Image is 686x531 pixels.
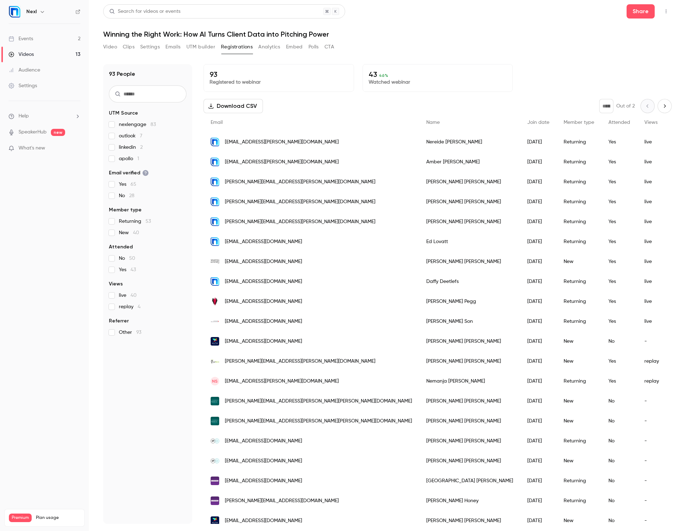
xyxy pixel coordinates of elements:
[109,8,180,15] div: Search for videos or events
[211,120,223,125] span: Email
[520,272,556,291] div: [DATE]
[211,217,219,226] img: nexl.cloud
[637,391,676,411] div: -
[9,6,20,17] img: Nexl
[225,437,302,445] span: [EMAIL_ADDRESS][DOMAIN_NAME]
[210,70,348,79] p: 93
[211,516,219,525] img: altalegal.com
[119,121,156,128] span: nexlengage
[9,51,34,58] div: Videos
[426,120,440,125] span: Name
[520,371,556,391] div: [DATE]
[556,491,601,511] div: Returning
[119,292,137,299] span: live
[369,79,507,86] p: Watched webinar
[225,358,375,365] span: [PERSON_NAME][EMAIL_ADDRESS][PERSON_NAME][DOMAIN_NAME]
[556,192,601,212] div: Returning
[225,517,302,525] span: [EMAIL_ADDRESS][DOMAIN_NAME]
[556,371,601,391] div: Returning
[419,192,520,212] div: [PERSON_NAME] [PERSON_NAME]
[527,120,549,125] span: Join date
[419,232,520,252] div: Ed Lovatt
[637,471,676,491] div: -
[601,152,637,172] div: Yes
[225,398,412,405] span: [PERSON_NAME][EMAIL_ADDRESS][PERSON_NAME][PERSON_NAME][DOMAIN_NAME]
[601,192,637,212] div: Yes
[286,41,303,53] button: Embed
[225,497,339,505] span: [PERSON_NAME][EMAIL_ADDRESS][DOMAIN_NAME]
[419,451,520,471] div: [PERSON_NAME] [PERSON_NAME]
[225,318,302,325] span: [EMAIL_ADDRESS][DOMAIN_NAME]
[186,41,215,53] button: UTM builder
[119,218,151,225] span: Returning
[109,110,186,336] section: facet-groups
[225,298,302,305] span: [EMAIL_ADDRESS][DOMAIN_NAME]
[601,491,637,511] div: No
[211,457,219,465] img: fbrice.com.au
[660,6,672,17] button: Top Bar Actions
[608,120,630,125] span: Attended
[140,41,160,53] button: Settings
[103,30,672,38] h1: Winning the Right Work: How AI Turns Client Data into Pitching Power
[211,317,219,326] img: glennagre.com
[520,391,556,411] div: [DATE]
[129,256,135,261] span: 50
[520,291,556,311] div: [DATE]
[419,471,520,491] div: [GEOGRAPHIC_DATA] [PERSON_NAME]
[51,129,65,136] span: new
[133,230,139,235] span: 40
[109,280,123,288] span: Views
[379,73,388,78] span: 46 %
[556,132,601,152] div: Returning
[601,431,637,451] div: No
[520,212,556,232] div: [DATE]
[556,471,601,491] div: Returning
[520,331,556,351] div: [DATE]
[225,238,302,246] span: [EMAIL_ADDRESS][DOMAIN_NAME]
[419,212,520,232] div: [PERSON_NAME] [PERSON_NAME]
[225,477,302,485] span: [EMAIL_ADDRESS][DOMAIN_NAME]
[419,331,520,351] div: [PERSON_NAME] [PERSON_NAME]
[520,511,556,531] div: [DATE]
[212,378,218,384] span: NS
[19,112,29,120] span: Help
[556,232,601,252] div: Returning
[109,243,133,251] span: Attended
[109,70,135,78] h1: 93 People
[556,272,601,291] div: Returning
[225,138,339,146] span: [EMAIL_ADDRESS][PERSON_NAME][DOMAIN_NAME]
[211,297,219,306] img: plunkettcooney.com
[658,99,672,113] button: Next page
[556,431,601,451] div: Returning
[419,152,520,172] div: Amber [PERSON_NAME]
[103,41,117,53] button: Video
[601,351,637,371] div: Yes
[637,232,676,252] div: live
[211,277,219,286] img: nexl.cloud
[138,304,141,309] span: 4
[225,198,375,206] span: [PERSON_NAME][EMAIL_ADDRESS][PERSON_NAME][DOMAIN_NAME]
[556,152,601,172] div: Returning
[556,451,601,471] div: New
[225,457,302,465] span: [EMAIL_ADDRESS][DOMAIN_NAME]
[419,371,520,391] div: Nemanja [PERSON_NAME]
[211,337,219,346] img: altalegal.com
[137,156,139,161] span: 1
[9,67,40,74] div: Audience
[131,182,136,187] span: 65
[637,152,676,172] div: live
[520,192,556,212] div: [DATE]
[131,267,136,272] span: 43
[119,155,139,162] span: apollo
[210,79,348,86] p: Registered to webinar
[637,192,676,212] div: live
[637,351,676,371] div: replay
[72,145,80,152] iframe: Noticeable Trigger
[601,272,637,291] div: Yes
[119,266,136,273] span: Yes
[211,158,219,166] img: nexl.cloud
[644,120,658,125] span: Views
[637,132,676,152] div: live
[165,41,180,53] button: Emails
[601,371,637,391] div: Yes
